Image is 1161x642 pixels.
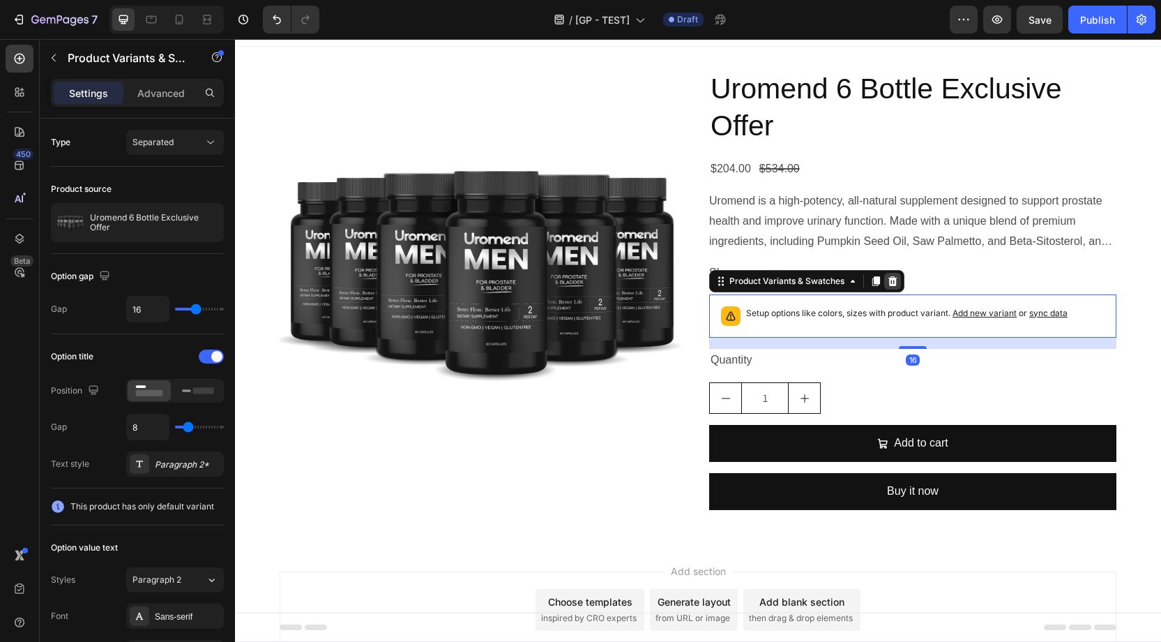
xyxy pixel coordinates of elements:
span: Save [1029,14,1052,26]
span: Show more [474,224,531,244]
div: Add blank section [524,555,609,570]
button: Buy it now [474,434,881,471]
p: 7 [91,11,98,28]
span: Separated [132,137,174,147]
span: or [782,269,833,279]
div: Beta [10,255,33,267]
button: Show more [474,224,881,244]
p: Setup options like colors, sizes with product variant. [511,267,833,281]
p: Uromend 6 Bottle Exclusive Offer [90,213,218,232]
p: Uromend is a high-potency, all-natural supplement designed to support prostate health and improve... [474,156,872,268]
input: quantity [506,344,554,374]
span: Paragraph 2 [132,574,181,586]
button: Paragraph 2 [126,567,224,592]
img: product feature img [56,209,84,237]
button: Add to cart [474,386,881,423]
div: $204.00 [474,119,517,142]
div: Text style [51,458,89,470]
div: Option value text [51,542,118,554]
div: Buy it now [652,442,704,463]
span: / [569,13,572,27]
div: Sans-serif [155,611,220,623]
input: Auto [127,297,169,322]
div: Choose templates [313,555,397,570]
div: Styles [51,574,75,586]
button: Publish [1068,6,1127,33]
div: 16 [671,315,685,327]
div: Paragraph 2* [155,458,220,471]
div: Quantity [474,310,881,333]
iframe: To enrich screen reader interactions, please activate Accessibility in Grammarly extension settings [235,39,1161,642]
div: 450 [13,149,33,160]
span: Draft [677,13,698,26]
div: Gap [51,421,67,433]
input: Auto [127,415,169,440]
div: Undo/Redo [263,6,319,33]
button: 7 [6,6,104,33]
span: [GP - TEST] [575,13,630,27]
div: Product source [51,183,112,195]
span: This product has only default variant [70,500,214,514]
button: decrement [475,344,506,374]
div: Position [51,382,102,401]
div: Generate layout [423,555,496,570]
div: Product Variants & Swatches [492,236,612,248]
div: Add to cart [659,394,713,415]
button: Save [1017,6,1063,33]
div: Option gap [51,267,113,286]
div: Font [51,610,68,622]
p: Advanced [137,86,185,100]
div: Option title [51,350,93,363]
button: Separated [126,130,224,155]
span: Add section [430,525,496,539]
p: Product Variants & Swatches [68,50,186,66]
div: Publish [1080,13,1115,27]
span: Add new variant [718,269,782,279]
div: $534.00 [523,119,566,142]
button: increment [554,344,585,374]
p: Settings [69,86,108,100]
span: sync data [794,269,833,279]
div: Type [51,136,70,149]
div: Gap [51,303,67,315]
